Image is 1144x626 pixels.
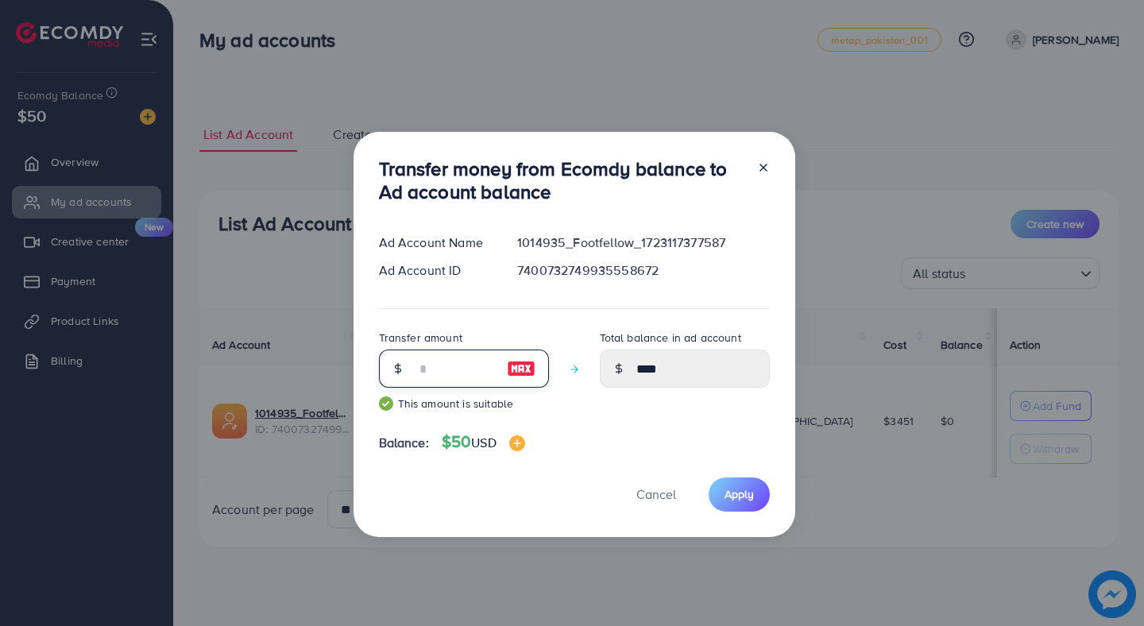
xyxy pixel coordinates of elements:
span: Balance: [379,434,429,452]
div: 7400732749935558672 [504,261,782,280]
button: Cancel [616,477,696,512]
div: Ad Account Name [366,234,505,252]
h4: $50 [442,432,525,452]
label: Total balance in ad account [600,330,741,346]
img: guide [379,396,393,411]
img: image [507,359,535,378]
span: Apply [725,486,754,502]
h3: Transfer money from Ecomdy balance to Ad account balance [379,157,744,203]
span: USD [471,434,496,451]
label: Transfer amount [379,330,462,346]
img: image [509,435,525,451]
div: Ad Account ID [366,261,505,280]
small: This amount is suitable [379,396,549,412]
div: 1014935_Footfellow_1723117377587 [504,234,782,252]
span: Cancel [636,485,676,503]
button: Apply [709,477,770,512]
